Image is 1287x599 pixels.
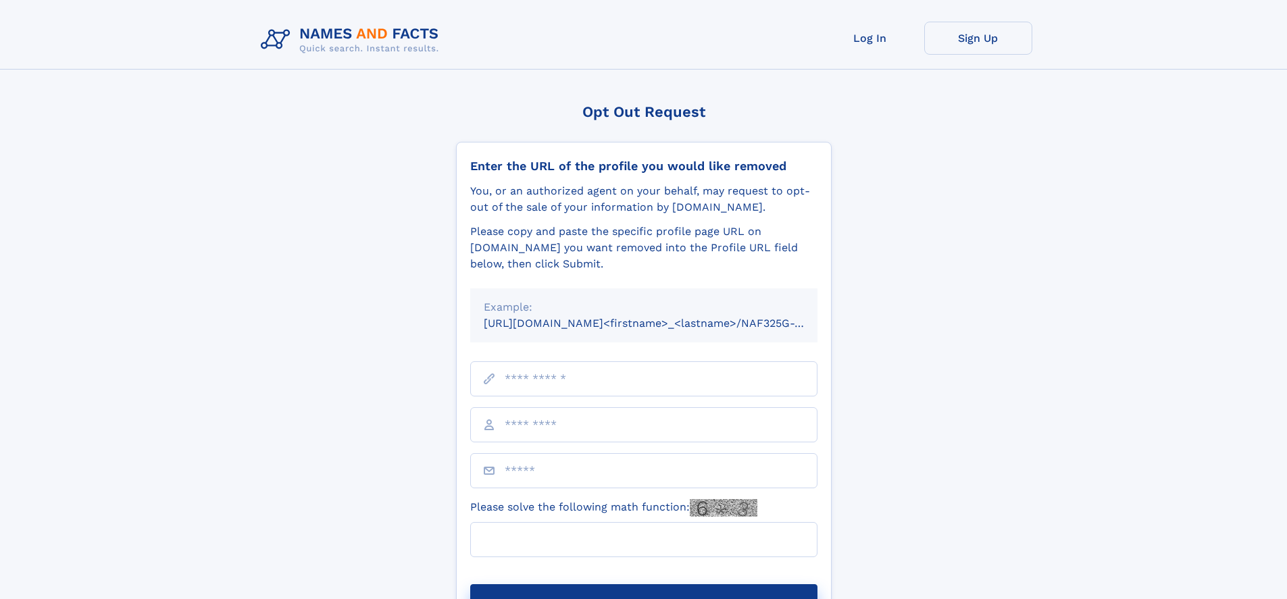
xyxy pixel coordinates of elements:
[456,103,832,120] div: Opt Out Request
[484,317,843,330] small: [URL][DOMAIN_NAME]<firstname>_<lastname>/NAF325G-xxxxxxxx
[924,22,1032,55] a: Sign Up
[470,159,817,174] div: Enter the URL of the profile you would like removed
[470,499,757,517] label: Please solve the following math function:
[816,22,924,55] a: Log In
[470,224,817,272] div: Please copy and paste the specific profile page URL on [DOMAIN_NAME] you want removed into the Pr...
[470,183,817,215] div: You, or an authorized agent on your behalf, may request to opt-out of the sale of your informatio...
[255,22,450,58] img: Logo Names and Facts
[484,299,804,315] div: Example:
